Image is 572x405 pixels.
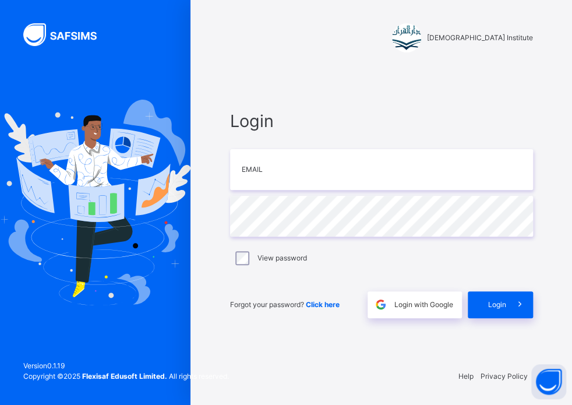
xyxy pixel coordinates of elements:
[82,372,167,381] strong: Flexisaf Edusoft Limited.
[531,364,566,399] button: Open asap
[306,300,340,309] a: Click here
[458,372,474,381] a: Help
[23,372,229,381] span: Copyright © 2025 All rights reserved.
[394,300,453,310] span: Login with Google
[23,23,111,46] img: SAFSIMS Logo
[374,298,387,311] img: google.396cfc9801f0270233282035f929180a.svg
[427,33,533,43] span: [DEMOGRAPHIC_DATA] Institute
[230,300,340,309] span: Forgot your password?
[230,108,533,133] span: Login
[257,253,307,263] label: View password
[23,361,229,371] span: Version 0.1.19
[488,300,506,310] span: Login
[481,372,528,381] a: Privacy Policy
